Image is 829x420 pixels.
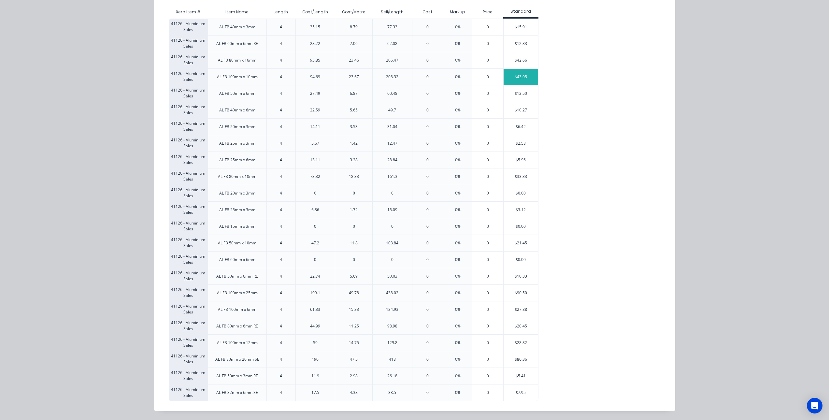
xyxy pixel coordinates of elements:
[504,185,538,201] div: $0.00
[280,224,282,229] div: 4
[169,118,208,135] div: 41126 - Aluminium Sales
[455,356,461,362] div: 0%
[169,368,208,384] div: 41126 - Aluminium Sales
[388,107,396,113] div: 49.7
[455,240,461,246] div: 0%
[504,252,538,268] div: $0.00
[280,307,282,312] div: 4
[350,373,358,379] div: 2.98
[311,240,319,246] div: 47.2
[169,52,208,68] div: 41126 - Aluminium Sales
[280,340,282,346] div: 4
[387,157,397,163] div: 28.84
[218,240,256,246] div: AL FB 50mm x 10mm
[310,124,320,130] div: 14.11
[280,124,282,130] div: 4
[472,384,503,401] div: 0
[387,174,397,180] div: 161.3
[217,290,258,296] div: AL FB 100mm x 25mm
[169,35,208,52] div: 41126 - Aluminium Sales
[472,368,503,384] div: 0
[455,190,461,196] div: 0%
[310,307,320,312] div: 61.33
[503,8,539,14] div: Standard
[280,24,282,30] div: 4
[426,41,429,47] div: 0
[169,301,208,318] div: 41126 - Aluminium Sales
[387,340,397,346] div: 129.8
[350,140,358,146] div: 1.42
[472,69,503,85] div: 0
[280,390,282,396] div: 4
[426,140,429,146] div: 0
[455,390,461,396] div: 0%
[219,224,255,229] div: AL FB 15mm x 3mm
[426,190,429,196] div: 0
[169,19,208,35] div: 41126 - Aluminium Sales
[504,36,538,52] div: $12.83
[169,185,208,201] div: 41126 - Aluminium Sales
[169,218,208,235] div: 41126 - Aluminium Sales
[391,224,393,229] div: 0
[280,140,282,146] div: 4
[472,19,503,35] div: 0
[386,307,398,312] div: 134.93
[472,52,503,68] div: 0
[504,202,538,218] div: $3.12
[310,41,320,47] div: 28.22
[472,168,503,185] div: 0
[310,57,320,63] div: 93.85
[504,384,538,401] div: $7.95
[216,41,258,47] div: AL FB 60mm x 6mm RE
[310,107,320,113] div: 22.59
[386,57,398,63] div: 206.47
[472,119,503,135] div: 0
[280,240,282,246] div: 4
[350,107,358,113] div: 5.65
[455,41,461,47] div: 0%
[504,218,538,235] div: $0.00
[504,335,538,351] div: $28.82
[455,124,461,130] div: 0%
[349,57,359,63] div: 23.46
[807,398,822,413] div: Open Intercom Messenger
[310,273,320,279] div: 22.74
[350,157,358,163] div: 3.28
[169,251,208,268] div: 41126 - Aluminium Sales
[219,157,255,163] div: AL FB 25mm x 6mm
[219,91,255,96] div: AL FB 50mm x 6mm
[219,257,255,263] div: AL FB 60mm x 6mm
[310,290,320,296] div: 199.1
[426,207,429,213] div: 0
[472,85,503,102] div: 0
[472,152,503,168] div: 0
[455,340,461,346] div: 0%
[386,74,398,80] div: 208.32
[455,57,461,63] div: 0%
[169,351,208,368] div: 41126 - Aluminium Sales
[455,91,461,96] div: 0%
[349,340,359,346] div: 14.75
[349,74,359,80] div: 23.67
[455,323,461,329] div: 0%
[310,74,320,80] div: 94.69
[455,174,461,180] div: 0%
[169,135,208,152] div: 41126 - Aluminium Sales
[350,356,358,362] div: 47.5
[350,390,358,396] div: 4.38
[280,273,282,279] div: 4
[314,224,316,229] div: 0
[349,290,359,296] div: 49.78
[387,323,397,329] div: 98.98
[169,384,208,401] div: 41126 - Aluminium Sales
[455,273,461,279] div: 0%
[386,290,398,296] div: 438.02
[310,174,320,180] div: 73.32
[169,268,208,284] div: 41126 - Aluminium Sales
[280,190,282,196] div: 4
[387,41,397,47] div: 62.08
[217,340,258,346] div: AL FB 100mm x 12mm
[350,240,358,246] div: 11.8
[311,390,319,396] div: 17.5
[504,318,538,334] div: $20.45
